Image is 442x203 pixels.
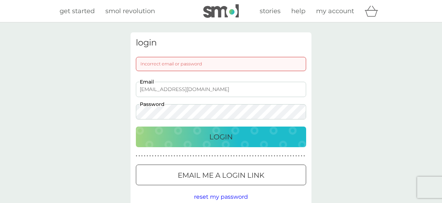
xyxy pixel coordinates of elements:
p: ● [241,154,243,158]
span: stories [260,7,281,15]
p: ● [274,154,275,158]
p: ● [166,154,167,158]
div: basket [365,4,382,18]
p: ● [225,154,227,158]
p: ● [195,154,197,158]
p: ● [144,154,145,158]
p: ● [184,154,186,158]
button: Email me a login link [136,165,306,185]
button: reset my password [194,192,248,202]
p: ● [255,154,256,158]
p: ● [149,154,151,158]
p: ● [269,154,270,158]
p: ● [263,154,264,158]
button: Login [136,127,306,147]
div: Incorrect email or password [136,57,306,71]
p: ● [239,154,240,158]
p: ● [206,154,208,158]
p: ● [247,154,248,158]
a: smol revolution [105,6,155,16]
p: ● [187,154,189,158]
p: ● [179,154,181,158]
p: ● [287,154,289,158]
p: ● [182,154,183,158]
img: smol [203,4,239,18]
a: my account [316,6,354,16]
p: ● [171,154,172,158]
p: ● [152,154,154,158]
p: ● [136,154,137,158]
p: ● [228,154,229,158]
p: ● [158,154,159,158]
a: help [291,6,305,16]
p: ● [304,154,305,158]
a: get started [60,6,95,16]
p: ● [260,154,262,158]
p: ● [141,154,143,158]
p: ● [168,154,170,158]
p: ● [220,154,221,158]
p: ● [249,154,251,158]
p: ● [233,154,235,158]
p: ● [258,154,259,158]
p: ● [301,154,302,158]
p: ● [174,154,175,158]
p: ● [147,154,148,158]
p: ● [190,154,192,158]
p: ● [236,154,237,158]
p: ● [279,154,281,158]
p: ● [212,154,213,158]
p: ● [222,154,224,158]
p: ● [271,154,272,158]
span: reset my password [194,193,248,200]
p: ● [217,154,219,158]
p: ● [266,154,267,158]
h3: login [136,38,306,48]
p: ● [139,154,140,158]
p: ● [214,154,216,158]
p: ● [298,154,300,158]
p: ● [160,154,162,158]
a: stories [260,6,281,16]
p: ● [155,154,156,158]
p: ● [282,154,283,158]
p: ● [163,154,164,158]
p: ● [293,154,294,158]
p: ● [193,154,194,158]
p: ● [198,154,199,158]
span: my account [316,7,354,15]
p: ● [252,154,254,158]
span: smol revolution [105,7,155,15]
span: help [291,7,305,15]
p: ● [201,154,202,158]
p: ● [295,154,297,158]
p: ● [209,154,210,158]
p: ● [176,154,178,158]
p: ● [244,154,245,158]
span: get started [60,7,95,15]
p: ● [290,154,292,158]
p: Login [209,131,233,143]
p: ● [231,154,232,158]
p: ● [277,154,278,158]
p: ● [204,154,205,158]
p: ● [284,154,286,158]
p: Email me a login link [178,170,264,181]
